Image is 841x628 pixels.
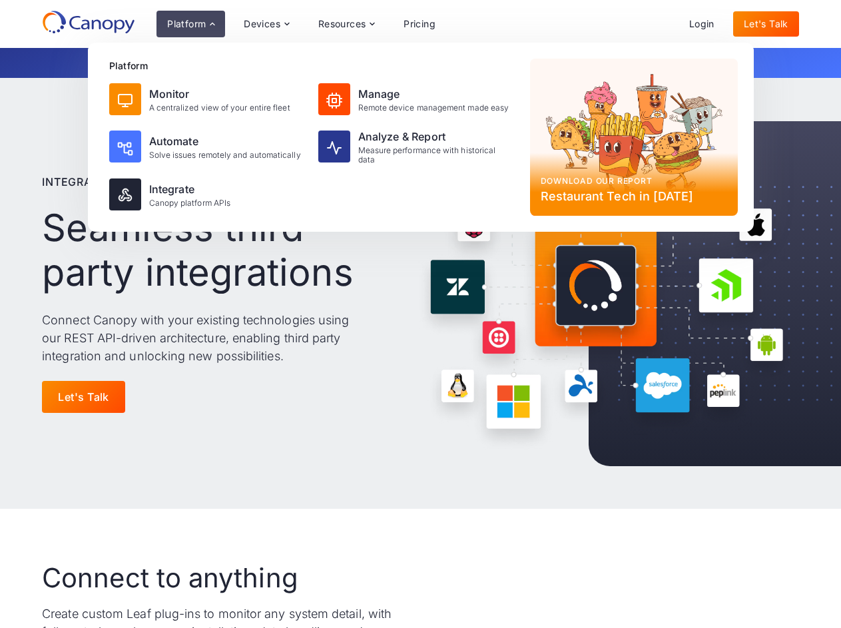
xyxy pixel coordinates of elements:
[244,19,280,29] div: Devices
[149,181,231,197] div: Integrate
[358,146,514,165] div: Measure performance with historical data
[308,11,385,37] div: Resources
[233,11,300,37] div: Devices
[149,103,290,113] div: A centralized view of your entire fleet
[156,11,225,37] div: Platform
[318,19,366,29] div: Resources
[149,151,301,160] div: Solve issues remotely and automatically
[109,59,519,73] div: Platform
[541,187,727,205] div: Restaurant Tech in [DATE]
[42,311,366,365] p: Connect Canopy with your existing technologies using our REST API-driven architecture, enabling t...
[104,123,310,170] a: AutomateSolve issues remotely and automatically
[42,562,298,594] h2: Connect to anything
[42,381,125,413] a: Let's Talk
[358,129,514,145] div: Analyze & Report
[149,86,290,102] div: Monitor
[313,78,519,121] a: ManageRemote device management made easy
[167,19,206,29] div: Platform
[679,11,725,37] a: Login
[393,11,446,37] a: Pricing
[313,123,519,170] a: Analyze & ReportMeasure performance with historical data
[149,198,231,208] div: Canopy platform APIs
[88,43,754,232] nav: Platform
[358,103,509,113] div: Remote device management made easy
[541,175,727,187] div: Download our report
[42,174,105,190] p: Integrate
[358,86,509,102] div: Manage
[530,59,738,216] a: Download our reportRestaurant Tech in [DATE]
[733,11,799,37] a: Let's Talk
[104,78,310,121] a: MonitorA centralized view of your entire fleet
[42,206,366,295] h1: Seamless third-party integrations
[104,173,310,216] a: IntegrateCanopy platform APIs
[149,133,301,149] div: Automate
